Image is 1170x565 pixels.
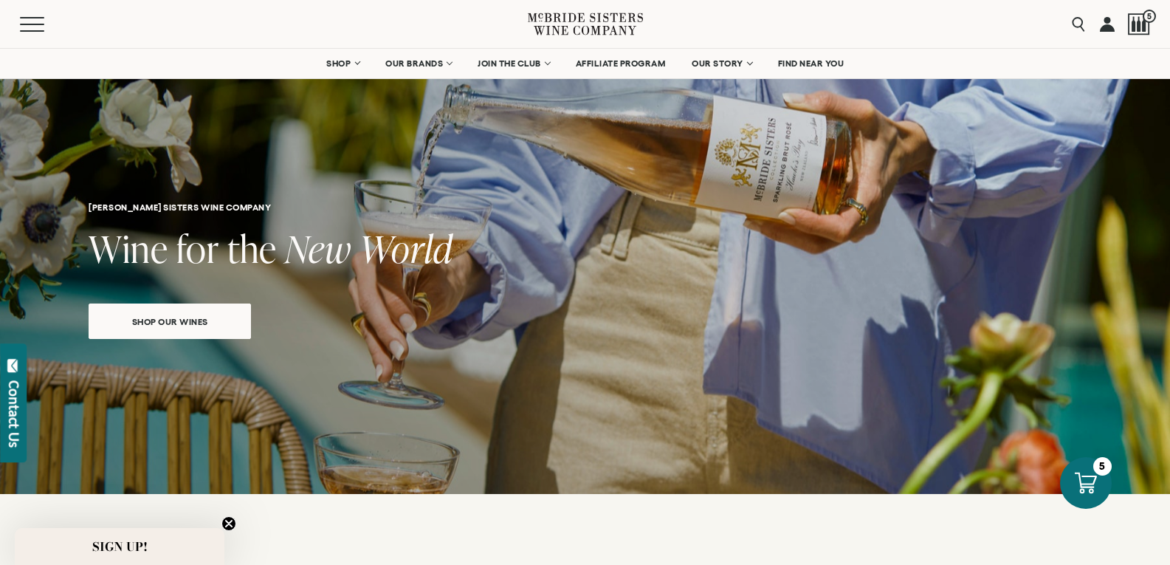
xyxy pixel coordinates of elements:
[359,223,453,274] span: World
[692,58,743,69] span: OUR STORY
[227,223,277,274] span: the
[478,58,541,69] span: JOIN THE CLUB
[576,58,666,69] span: AFFILIATE PROGRAM
[92,538,148,555] span: SIGN UP!
[682,49,761,78] a: OUR STORY
[376,49,461,78] a: OUR BRANDS
[778,58,844,69] span: FIND NEAR YOU
[15,528,224,565] div: SIGN UP!Close teaser
[326,58,351,69] span: SHOP
[7,380,21,448] div: Contact Us
[89,304,251,339] a: Shop our wines
[106,307,234,336] span: Shop our wines
[317,49,368,78] a: SHOP
[285,223,351,274] span: New
[20,17,73,32] button: Mobile Menu Trigger
[89,223,168,274] span: Wine
[176,223,219,274] span: for
[566,49,675,78] a: AFFILIATE PROGRAM
[768,49,854,78] a: FIND NEAR YOU
[1093,457,1112,476] div: 5
[1143,10,1156,23] span: 5
[221,516,236,531] button: Close teaser
[385,58,443,69] span: OUR BRANDS
[468,49,559,78] a: JOIN THE CLUB
[89,202,797,212] h6: [PERSON_NAME] Sisters Wine Company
